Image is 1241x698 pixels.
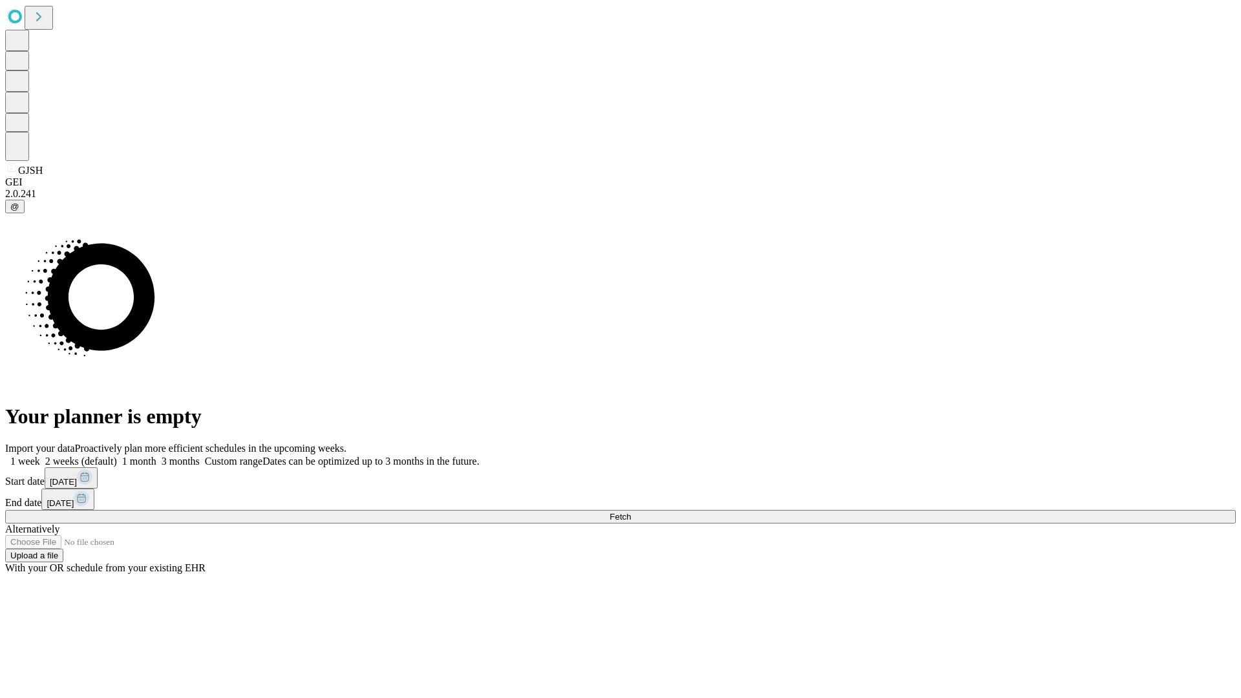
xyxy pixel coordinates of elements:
span: Custom range [205,456,262,467]
span: With your OR schedule from your existing EHR [5,562,206,573]
h1: Your planner is empty [5,405,1236,428]
button: [DATE] [45,467,98,489]
span: 1 month [122,456,156,467]
button: @ [5,200,25,213]
span: Alternatively [5,523,59,534]
span: 3 months [162,456,200,467]
span: @ [10,202,19,211]
div: Start date [5,467,1236,489]
span: Dates can be optimized up to 3 months in the future. [262,456,479,467]
div: GEI [5,176,1236,188]
span: [DATE] [47,498,74,508]
span: Fetch [610,512,631,522]
div: 2.0.241 [5,188,1236,200]
span: Proactively plan more efficient schedules in the upcoming weeks. [75,443,346,454]
button: Upload a file [5,549,63,562]
span: 1 week [10,456,40,467]
span: GJSH [18,165,43,176]
div: End date [5,489,1236,510]
span: 2 weeks (default) [45,456,117,467]
span: [DATE] [50,477,77,487]
span: Import your data [5,443,75,454]
button: Fetch [5,510,1236,523]
button: [DATE] [41,489,94,510]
